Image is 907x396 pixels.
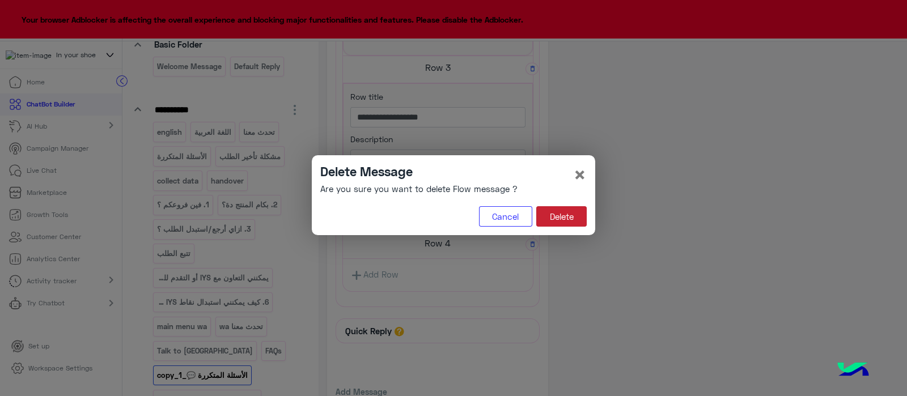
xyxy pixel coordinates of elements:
[320,184,518,194] h6: Are you sure you want to delete Flow message ?
[479,206,532,227] button: Cancel
[573,164,587,185] button: Close
[573,161,587,187] span: ×
[833,351,873,390] img: hulul-logo.png
[320,164,518,179] h4: Delete Message
[536,206,587,227] button: Delete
